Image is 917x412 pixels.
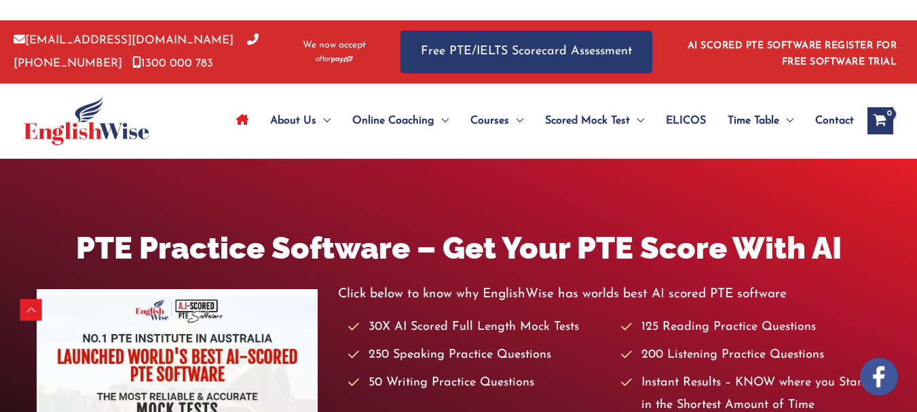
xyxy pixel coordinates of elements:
[728,97,779,145] span: Time Table
[348,344,607,367] li: 250 Speaking Practice Questions
[545,97,630,145] span: Scored Mock Test
[316,97,331,145] span: Menu Toggle
[630,97,644,145] span: Menu Toggle
[860,358,898,396] img: white-facebook.png
[509,97,523,145] span: Menu Toggle
[37,227,880,269] h1: PTE Practice Software – Get Your PTE Score With AI
[666,97,706,145] span: ELICOS
[867,107,893,134] a: View Shopping Cart, empty
[338,283,880,305] p: Click below to know why EnglishWise has worlds best AI scored PTE software
[303,39,366,52] span: We now accept
[655,97,717,145] a: ELICOS
[534,97,655,145] a: Scored Mock TestMenu Toggle
[341,97,460,145] a: Online CoachingMenu Toggle
[132,58,213,69] a: 1300 000 783
[679,30,903,74] aside: Header Widget 1
[621,344,880,367] li: 200 Listening Practice Questions
[270,97,316,145] span: About Us
[400,31,652,73] a: Free PTE/IELTS Scorecard Assessment
[316,56,353,63] img: Afterpay-Logo
[434,97,449,145] span: Menu Toggle
[460,97,534,145] a: CoursesMenu Toggle
[14,35,259,69] a: [PHONE_NUMBER]
[815,97,854,145] span: Contact
[352,97,434,145] span: Online Coaching
[621,316,880,339] li: 125 Reading Practice Questions
[717,97,804,145] a: Time TableMenu Toggle
[24,96,149,145] img: cropped-ew-logo
[348,316,607,339] li: 30X AI Scored Full Length Mock Tests
[688,41,897,67] a: AI SCORED PTE SOFTWARE REGISTER FOR FREE SOFTWARE TRIAL
[14,35,233,46] a: [EMAIL_ADDRESS][DOMAIN_NAME]
[259,97,341,145] a: About UsMenu Toggle
[804,97,854,145] a: Contact
[779,97,793,145] span: Menu Toggle
[225,97,854,145] nav: Site Navigation: Main Menu
[470,97,509,145] span: Courses
[348,372,607,394] li: 50 Writing Practice Questions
